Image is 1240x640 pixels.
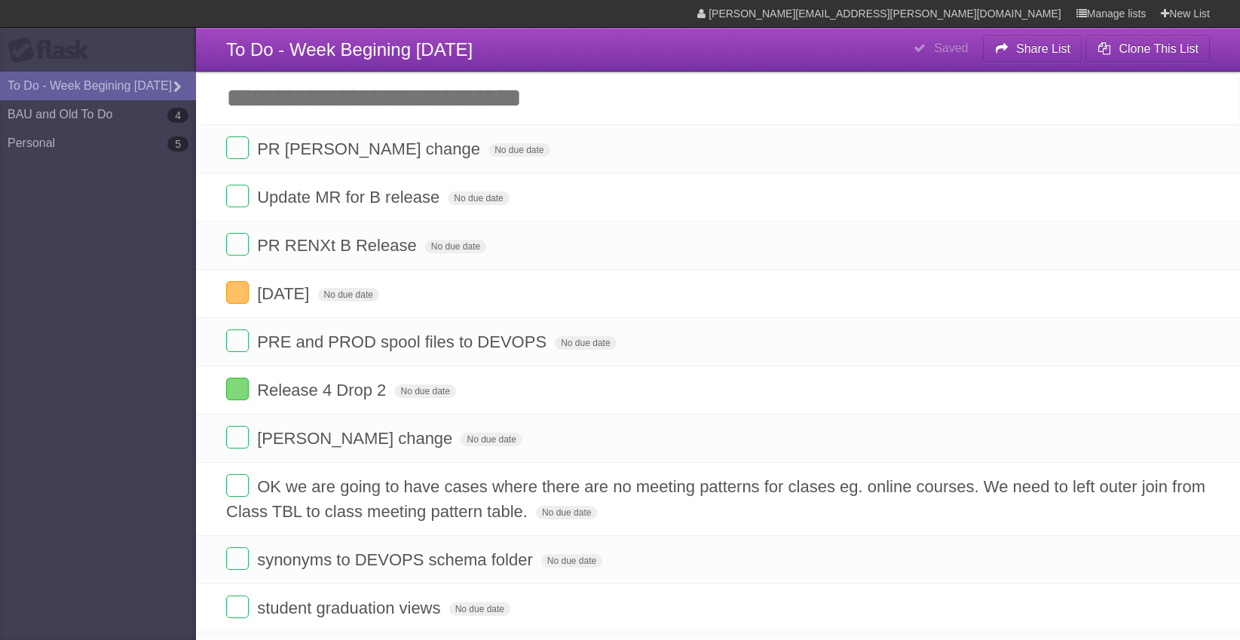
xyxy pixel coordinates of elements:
b: Clone This List [1119,42,1199,55]
span: PR RENXt B Release [257,236,421,255]
b: 4 [167,108,188,123]
span: OK we are going to have cases where there are no meeting patterns for clases eg. online courses. ... [226,477,1205,521]
div: Flask [8,37,98,64]
label: Done [226,596,249,618]
span: Release 4 Drop 2 [257,381,390,400]
span: synonyms to DEVOPS schema folder [257,550,537,569]
span: PR [PERSON_NAME] change [257,139,484,158]
label: Done [226,378,249,400]
label: Done [226,185,249,207]
label: Done [226,233,249,256]
b: Share List [1016,42,1070,55]
span: No due date [555,336,616,350]
span: No due date [394,384,455,398]
label: Done [226,547,249,570]
span: PRE and PROD spool files to DEVOPS [257,332,550,351]
span: No due date [536,506,597,519]
span: No due date [461,433,522,446]
label: Done [226,329,249,352]
b: 5 [167,136,188,152]
span: No due date [488,143,550,157]
button: Clone This List [1085,35,1210,63]
span: No due date [448,191,509,205]
span: To Do - Week Begining [DATE] [226,39,473,60]
button: Share List [983,35,1082,63]
label: Done [226,281,249,304]
label: Done [226,136,249,159]
span: No due date [449,602,510,616]
b: Saved [934,41,968,54]
span: Update MR for B release [257,188,443,207]
label: Done [226,426,249,449]
span: [PERSON_NAME] change [257,429,456,448]
span: No due date [541,554,602,568]
span: [DATE] [257,284,313,303]
span: No due date [318,288,379,302]
span: student graduation views [257,599,444,617]
label: Done [226,474,249,497]
span: No due date [425,240,486,253]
